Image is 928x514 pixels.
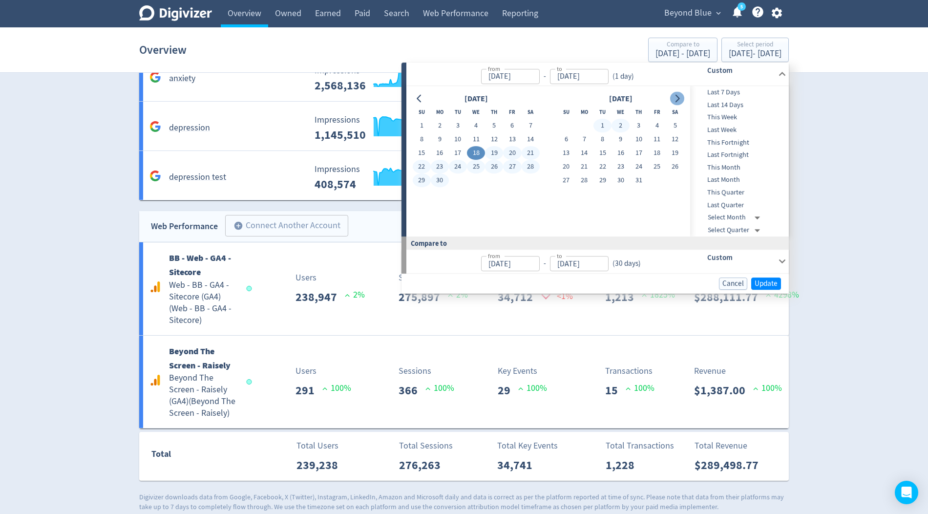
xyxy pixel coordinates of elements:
button: 26 [666,160,684,174]
th: Monday [575,106,593,119]
p: 275,897 [399,288,448,306]
a: Beyond The Screen - RaiselyBeyond The Screen - Raisely (GA4)(Beyond The Screen - Raisely)Users291... [139,336,789,428]
th: Sunday [413,106,431,119]
button: 1 [593,119,612,133]
button: 23 [612,160,630,174]
svg: Impressions 1,145,510 [310,115,456,141]
button: 3 [630,119,648,133]
button: Update [751,278,781,290]
div: Last Quarter [690,199,787,212]
p: 366 [399,382,425,399]
div: Select period [729,41,781,49]
button: Go to next month [670,92,684,106]
button: 25 [467,160,485,174]
p: 100 % [753,382,782,395]
h6: Custom [707,252,774,263]
p: Sessions [399,364,454,378]
span: Cancel [722,280,744,287]
button: 20 [557,160,575,174]
button: Go to previous month [413,92,427,106]
h1: Overview [139,34,187,65]
button: 16 [612,147,630,160]
svg: Google Analytics [149,121,161,132]
p: 238,947 [295,288,345,306]
p: 2 % [345,288,365,301]
div: Compare to [655,41,710,49]
label: to [557,252,562,260]
button: 23 [431,160,449,174]
button: Connect Another Account [225,215,348,236]
span: add_circle [233,221,243,231]
button: 17 [449,147,467,160]
a: Connect Another Account [218,216,348,236]
p: Sessions [399,271,468,284]
button: 21 [575,160,593,174]
button: 13 [503,133,521,147]
button: Compare to[DATE] - [DATE] [648,38,717,62]
span: Last Quarter [690,200,787,211]
button: 5 [485,119,503,133]
div: This Week [690,111,787,124]
div: Select Month [708,211,764,224]
button: 12 [666,133,684,147]
button: 11 [467,133,485,147]
div: from-to(1 day)Custom [406,86,789,236]
div: ( 1 day ) [609,71,638,82]
button: 25 [648,160,666,174]
p: 15 [605,382,626,399]
button: 12 [485,133,503,147]
a: depression test Impressions 408,574 Impressions 408,574 <1% Clicks 11,285 Clicks 11,285 4% Avg. P... [139,151,789,200]
a: BB - Web - GA4 - SitecoreWeb - BB - GA4 - Sitecore (GA4)(Web - BB - GA4 - Sitecore)Users238,947 2... [139,242,789,335]
b: BB - Web - GA4 - Sitecore [169,252,231,278]
span: Last 7 Days [690,87,787,98]
button: 6 [503,119,521,133]
p: 276,263 [399,456,448,474]
button: 18 [467,147,485,160]
span: Data last synced: 11 Aug 2025, 9:02am (AEST) [247,379,255,385]
button: 26 [485,160,503,174]
h5: depression [169,122,210,134]
button: 7 [575,133,593,147]
p: 291 [295,382,322,399]
p: Total Revenue [695,439,766,452]
button: 21 [522,147,540,160]
svg: Impressions 408,574 [310,165,456,191]
button: Cancel [719,278,747,290]
th: Saturday [666,106,684,119]
button: 13 [557,147,575,160]
p: 4298 % [766,288,799,301]
button: 17 [630,147,648,160]
th: Monday [431,106,449,119]
th: Thursday [630,106,648,119]
label: to [557,64,562,73]
button: 29 [593,174,612,188]
button: 6 [557,133,575,147]
p: Users [295,364,351,378]
button: 2 [612,119,630,133]
button: Select period[DATE]- [DATE] [721,38,789,62]
p: 1,228 [606,456,642,474]
div: Last Month [690,174,787,187]
span: Update [755,280,778,287]
p: 100 % [322,382,351,395]
th: Wednesday [612,106,630,119]
svg: Google Analytics [149,170,161,182]
button: 29 [413,174,431,188]
div: Open Intercom Messenger [895,481,918,504]
span: expand_more [714,9,723,18]
button: 9 [612,133,630,147]
button: 19 [485,147,503,160]
h5: anxiety [169,73,195,85]
text: 5 [740,3,743,10]
div: [DATE] - [DATE] [729,49,781,58]
button: 4 [467,119,485,133]
div: [DATE] - [DATE] [655,49,710,58]
div: from-to(30 days)Custom [406,250,789,273]
p: 100 % [425,382,454,395]
span: This Quarter [690,187,787,198]
p: Total Users [296,439,346,452]
p: 100 % [626,382,654,395]
p: 100 % [518,382,547,395]
svg: Google Analytics [149,71,161,83]
h5: depression test [169,171,226,183]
